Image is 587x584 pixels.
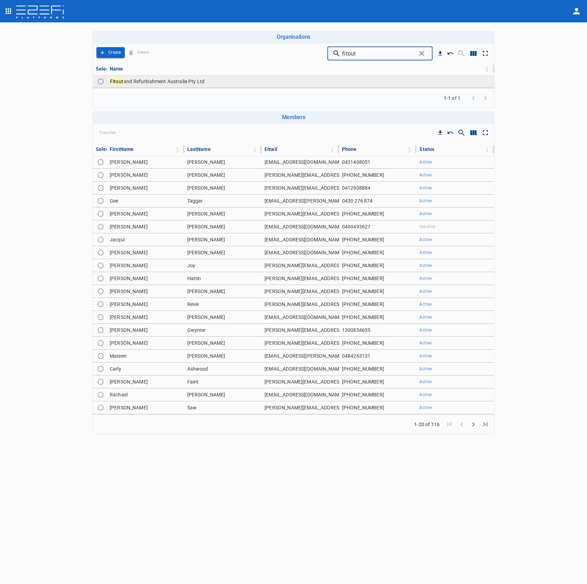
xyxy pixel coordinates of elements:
[419,198,432,203] span: Active
[468,95,479,101] span: Go to previous page
[339,195,417,207] td: 0430 276 874
[184,233,262,246] td: [PERSON_NAME]
[262,272,339,285] td: [PERSON_NAME][EMAIL_ADDRESS][DOMAIN_NAME]
[184,246,262,259] td: [PERSON_NAME]
[262,324,339,336] td: [PERSON_NAME][EMAIL_ADDRESS][DOMAIN_NAME]
[481,144,493,155] button: Column Actions
[107,207,184,220] td: [PERSON_NAME]
[184,375,262,388] td: Faint
[110,78,124,85] span: Fitout
[107,169,184,181] td: [PERSON_NAME]
[339,156,417,168] td: 0431408051
[339,337,417,349] td: [PHONE_NUMBER]
[479,48,491,59] button: Toggle full screen
[184,169,262,181] td: [PERSON_NAME]
[339,220,417,233] td: 0400493627
[107,401,184,414] td: [PERSON_NAME]
[96,248,106,257] span: Toggle select row
[339,233,417,246] td: [PHONE_NUMBER]
[468,421,479,427] span: Go to next page
[96,209,106,219] span: Toggle select row
[479,418,491,430] button: Go to last page
[339,182,417,194] td: 0412908884
[107,311,184,323] td: [PERSON_NAME]
[95,114,492,121] h6: Members
[414,421,440,428] span: 1-20 of 116
[339,375,417,388] td: [PHONE_NUMBER]
[107,375,184,388] td: [PERSON_NAME]
[468,418,479,430] button: Go to next page
[262,233,339,246] td: [EMAIL_ADDRESS][DOMAIN_NAME]
[96,235,106,244] span: Toggle select row
[127,47,151,58] span: Delete
[124,79,204,84] span: and Refurbishment Australia Pty Ltd
[184,337,262,349] td: [PERSON_NAME]
[441,95,463,102] span: 1-1 of 1
[262,363,339,375] td: [EMAIL_ADDRESS][DOMAIN_NAME]
[184,220,262,233] td: [PERSON_NAME]
[419,379,432,384] span: Active
[339,298,417,311] td: [PHONE_NUMBER]
[172,144,183,155] button: Column Actions
[264,145,277,153] div: Email
[107,259,184,272] td: [PERSON_NAME]
[96,403,106,413] span: Toggle select row
[184,311,262,323] td: [PERSON_NAME]
[262,311,339,323] td: [EMAIL_ADDRESS][DOMAIN_NAME]
[456,127,468,139] button: Show/Hide search
[107,272,184,285] td: [PERSON_NAME]
[184,298,262,311] td: Revie
[445,127,456,138] button: Reset Sorting
[262,350,339,362] td: [EMAIL_ADDRESS][PERSON_NAME][DOMAIN_NAME]
[96,183,106,193] span: Toggle select row
[419,211,432,216] span: Active
[184,207,262,220] td: [PERSON_NAME]
[419,145,434,153] div: Status
[262,195,339,207] td: [EMAIL_ADDRESS][PERSON_NAME][DOMAIN_NAME]
[468,127,479,139] button: Show/Hide columns
[419,224,435,229] span: Inactive
[96,377,106,387] span: Toggle select row
[479,95,491,101] span: Go to next page
[184,182,262,194] td: [PERSON_NAME]
[184,156,262,168] td: [PERSON_NAME]
[339,259,417,272] td: [PHONE_NUMBER]
[184,259,262,272] td: Joy
[262,182,339,194] td: [PERSON_NAME][EMAIL_ADDRESS][DOMAIN_NAME]
[419,250,432,255] span: Active
[96,196,106,206] span: Toggle select row
[419,302,432,307] span: Active
[262,207,339,220] td: [PERSON_NAME][EMAIL_ADDRESS][PERSON_NAME][DOMAIN_NAME]
[96,351,106,361] span: Toggle select row
[342,46,413,60] input: Search
[107,246,184,259] td: [PERSON_NAME]
[96,312,106,322] span: Toggle select row
[419,263,432,268] span: Active
[468,48,479,59] button: Show/Hide columns
[249,144,260,155] button: Column Actions
[456,421,468,427] span: Go to previous page
[110,65,123,73] div: Name
[95,34,492,40] h6: Organisations
[339,311,417,323] td: [PHONE_NUMBER]
[435,49,445,58] button: Download CSV
[107,285,184,298] td: [PERSON_NAME]
[416,48,428,59] button: Clear search
[444,421,456,427] span: Go to first page
[419,315,432,320] span: Active
[107,233,184,246] td: Jacqui
[184,401,262,414] td: Saw
[107,324,184,336] td: [PERSON_NAME]
[262,298,339,311] td: [PERSON_NAME][EMAIL_ADDRESS][DOMAIN_NAME]
[435,128,445,138] button: Download CSV
[339,207,417,220] td: [PHONE_NUMBER]
[110,145,133,153] div: FirstName
[339,350,417,362] td: 0484263131
[419,405,432,410] span: Active
[96,325,106,335] span: Toggle select row
[262,246,339,259] td: [EMAIL_ADDRESS][DOMAIN_NAME]
[339,169,417,181] td: [PHONE_NUMBER]
[419,341,432,345] span: Active
[107,220,184,233] td: [PERSON_NAME]
[96,157,106,167] span: Toggle select row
